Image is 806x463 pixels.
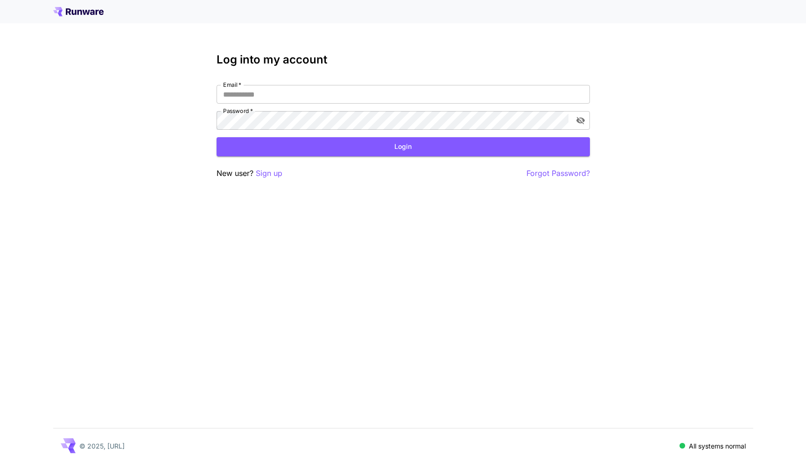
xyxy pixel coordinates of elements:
[526,168,590,179] button: Forgot Password?
[223,107,253,115] label: Password
[217,137,590,156] button: Login
[256,168,282,179] button: Sign up
[217,168,282,179] p: New user?
[223,81,241,89] label: Email
[689,441,746,451] p: All systems normal
[79,441,125,451] p: © 2025, [URL]
[572,112,589,129] button: toggle password visibility
[217,53,590,66] h3: Log into my account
